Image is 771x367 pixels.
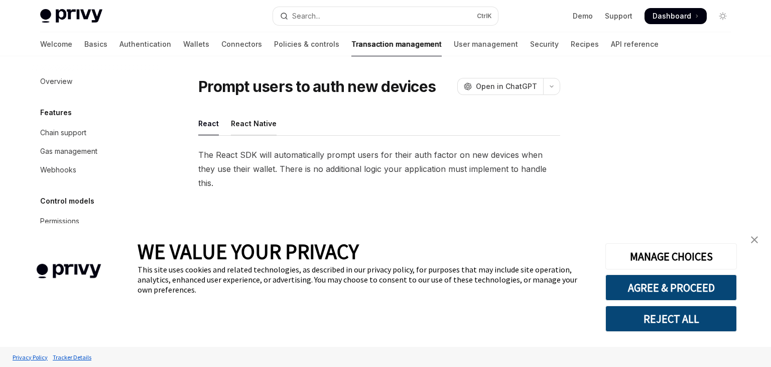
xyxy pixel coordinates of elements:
button: REJECT ALL [605,306,737,332]
h5: Features [40,107,72,119]
a: Connectors [221,32,262,56]
a: Basics [84,32,107,56]
button: Open search [273,7,498,25]
h5: Control models [40,195,94,207]
a: Webhooks [32,161,161,179]
button: Toggle dark mode [715,8,731,24]
span: Ctrl K [477,12,492,20]
span: Dashboard [653,11,691,21]
img: company logo [15,249,122,293]
button: AGREE & PROCEED [605,274,737,301]
span: Open in ChatGPT [476,81,537,91]
div: Gas management [40,145,97,157]
a: Dashboard [645,8,707,24]
a: Support [605,11,632,21]
div: This site uses cookies and related technologies, as described in our privacy policy, for purposes... [138,264,590,295]
a: Policies & controls [274,32,339,56]
a: Recipes [571,32,599,56]
a: Demo [573,11,593,21]
a: Overview [32,72,161,90]
div: Overview [40,75,72,87]
a: User management [454,32,518,56]
div: Chain support [40,127,86,139]
button: Open in ChatGPT [457,78,543,95]
a: Authentication [119,32,171,56]
span: The React SDK will automatically prompt users for their auth factor on new devices when they use ... [198,148,560,190]
img: light logo [40,9,102,23]
a: Wallets [183,32,209,56]
a: Gas management [32,142,161,160]
h1: Prompt users to auth new devices [198,77,436,96]
a: Transaction management [351,32,442,56]
a: Permissions [32,212,161,230]
span: WE VALUE YOUR PRIVACY [138,238,359,264]
button: MANAGE CHOICES [605,243,737,269]
a: Security [530,32,559,56]
a: Tracker Details [50,348,94,366]
a: Privacy Policy [10,348,50,366]
a: Welcome [40,32,72,56]
div: Search... [292,10,320,22]
div: React [198,112,219,135]
div: Permissions [40,215,79,227]
a: Chain support [32,124,161,142]
a: close banner [744,230,764,250]
div: Webhooks [40,164,76,176]
a: API reference [611,32,659,56]
img: close banner [751,236,758,243]
div: React Native [231,112,277,135]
